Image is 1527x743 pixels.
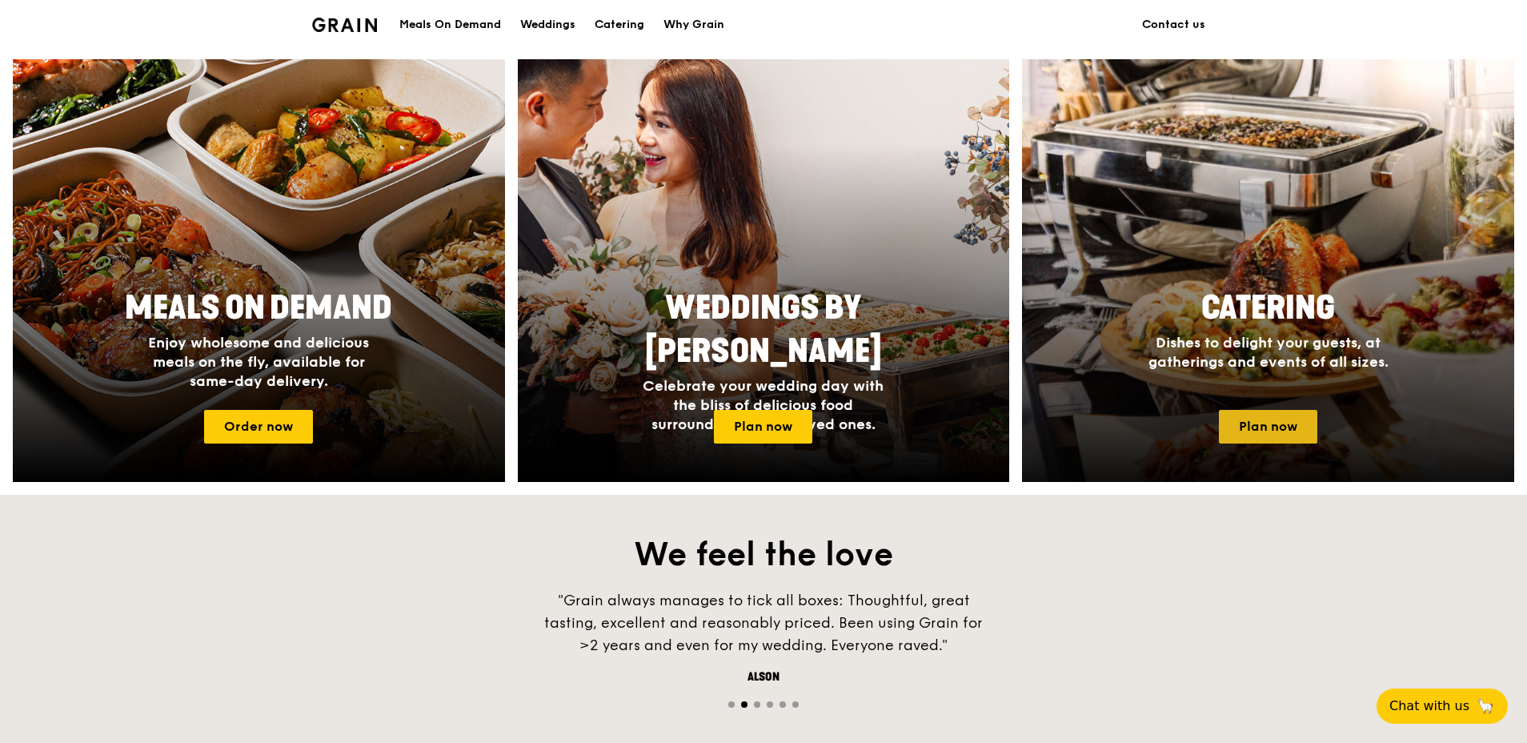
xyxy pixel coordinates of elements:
[645,289,882,371] span: Weddings by [PERSON_NAME]
[1476,697,1495,716] span: 🦙
[1148,334,1389,371] span: Dishes to delight your guests, at gatherings and events of all sizes.
[728,701,735,708] span: Go to slide 1
[643,377,884,433] span: Celebrate your wedding day with the bliss of delicious food surrounded by your loved ones.
[767,701,773,708] span: Go to slide 4
[595,1,644,49] div: Catering
[523,589,1004,657] div: "Grain always manages to tick all boxes: Thoughtful, great tasting, excellent and reasonably pric...
[518,59,1010,482] a: Weddings by [PERSON_NAME]Celebrate your wedding day with the bliss of delicious food surrounded b...
[518,59,1010,482] img: weddings-card.4f3003b8.jpg
[1022,59,1514,482] a: CateringDishes to delight your guests, at gatherings and events of all sizes.Plan now
[585,1,654,49] a: Catering
[520,1,575,49] div: Weddings
[780,701,786,708] span: Go to slide 5
[204,410,313,444] a: Order now
[1201,289,1335,327] span: Catering
[312,18,377,32] img: Grain
[1132,1,1215,49] a: Contact us
[148,334,369,390] span: Enjoy wholesome and delicious meals on the fly, available for same-day delivery.
[511,1,585,49] a: Weddings
[714,410,812,444] a: Plan now
[13,59,505,482] img: meals-on-demand-card.d2b6f6db.png
[13,59,505,482] a: Meals On DemandEnjoy wholesome and delicious meals on the fly, available for same-day delivery.Or...
[654,1,734,49] a: Why Grain
[1377,689,1508,724] button: Chat with us🦙
[754,701,760,708] span: Go to slide 3
[399,1,501,49] div: Meals On Demand
[1219,410,1317,444] a: Plan now
[523,669,1004,685] div: Alson
[125,289,392,327] span: Meals On Demand
[663,1,724,49] div: Why Grain
[741,701,747,708] span: Go to slide 2
[1389,697,1469,716] span: Chat with us
[792,701,799,708] span: Go to slide 6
